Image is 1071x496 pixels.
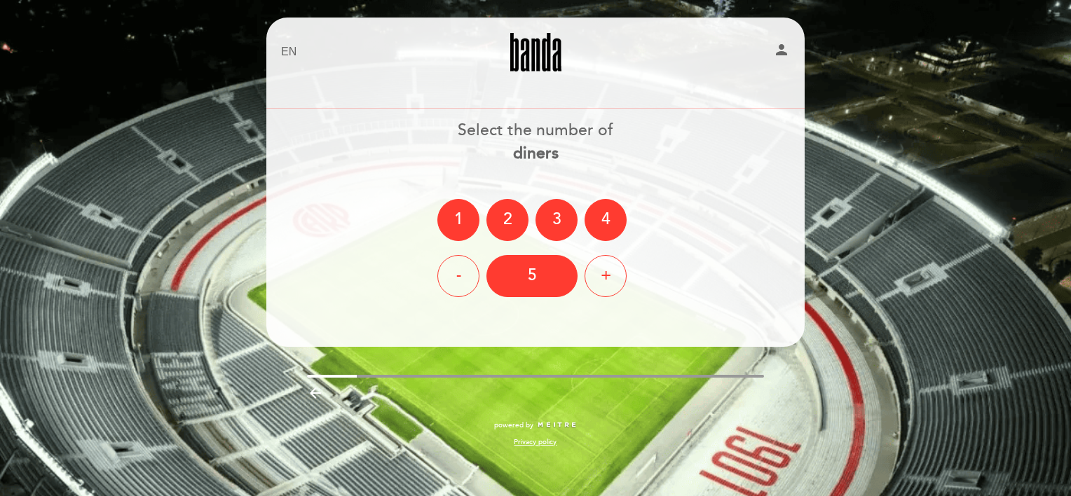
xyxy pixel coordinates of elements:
a: Privacy policy [514,437,557,447]
i: arrow_backward [307,385,324,401]
i: person [773,41,790,58]
div: Select the number of [266,119,805,165]
div: - [437,255,479,297]
div: 3 [535,199,578,241]
div: 5 [486,255,578,297]
div: 1 [437,199,479,241]
b: diners [513,144,559,163]
div: 4 [585,199,627,241]
button: person [773,41,790,63]
a: powered by [494,420,577,430]
span: powered by [494,420,533,430]
img: MEITRE [537,422,577,429]
div: 2 [486,199,528,241]
a: Banda [448,33,623,71]
div: + [585,255,627,297]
